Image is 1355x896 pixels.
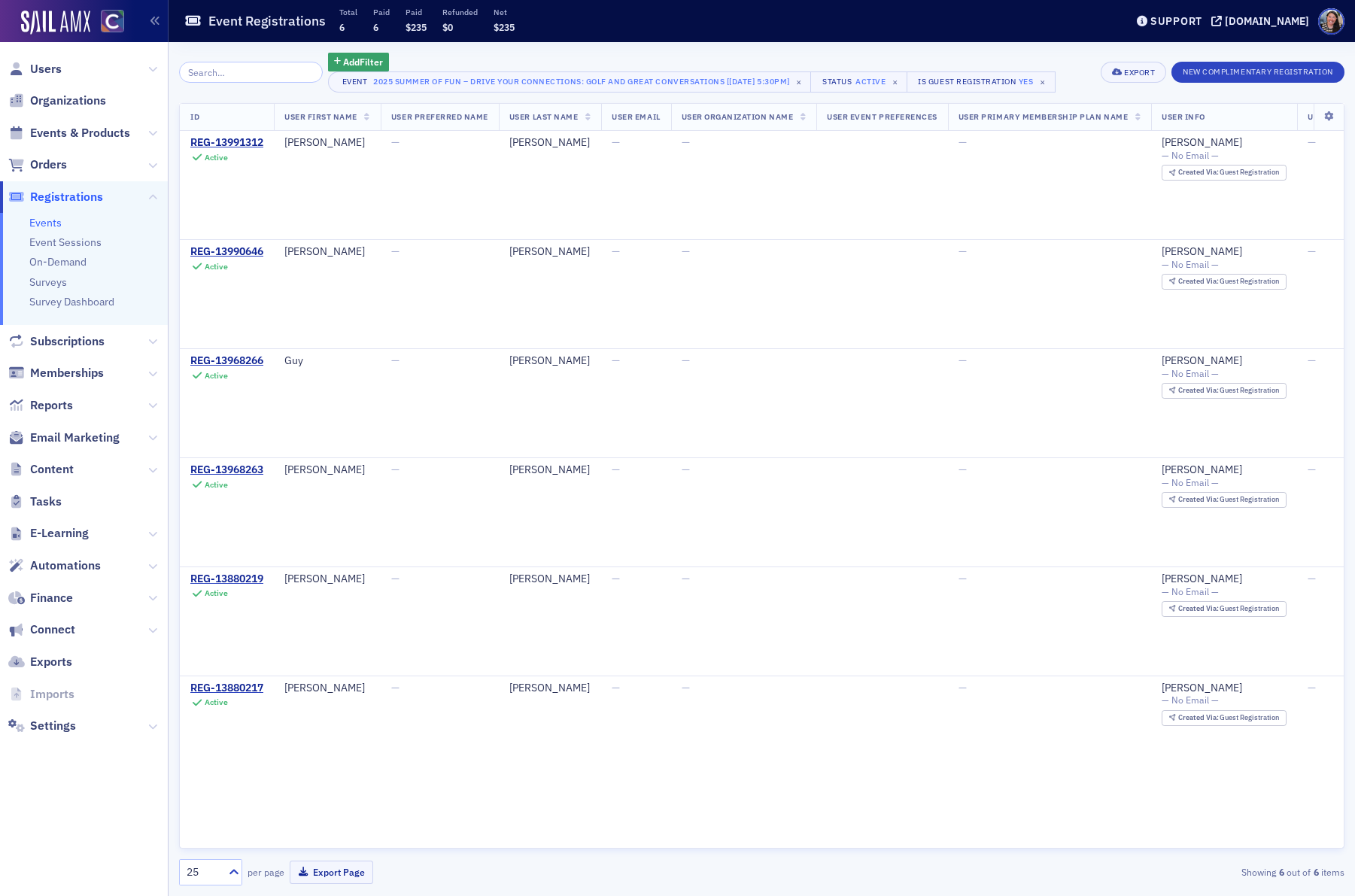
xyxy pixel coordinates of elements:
a: Automations [8,557,101,574]
div: Created Via: Guest Registration [1162,492,1287,508]
a: Connect [8,621,75,638]
div: [PERSON_NAME] [509,354,591,368]
span: — [612,245,620,258]
span: User Organization Name [682,111,794,122]
span: Subscriptions [30,333,105,350]
span: $235 [406,21,427,33]
div: Guest Registration [1178,387,1280,395]
button: Is Guest RegistrationYes× [907,71,1055,93]
span: Created Via : [1178,276,1220,286]
a: Reports [8,397,73,414]
div: Export [1124,68,1155,77]
a: Subscriptions [8,333,105,350]
span: — [959,354,967,367]
button: Export [1101,62,1166,83]
div: REG-13880217 [190,682,263,695]
a: REG-13991312 [190,136,263,150]
a: Events [29,216,62,229]
button: New Complimentary Registration [1171,62,1344,83]
a: Orders [8,156,67,173]
span: — No Email — [1162,368,1219,379]
strong: 6 [1311,865,1321,879]
a: Finance [8,590,73,606]
span: — [959,463,967,476]
span: 6 [339,21,345,33]
span: Created Via : [1178,167,1220,177]
span: — [1308,135,1316,149]
div: [PERSON_NAME] [284,573,370,586]
span: Finance [30,590,73,606]
div: Active [205,262,228,272]
div: Created Via: Guest Registration [1162,383,1287,399]
div: Guest Registration [1178,496,1280,504]
span: — [612,463,620,476]
p: Total [339,7,357,17]
span: — No Email — [1162,477,1219,488]
div: Yes [1019,77,1034,87]
a: [PERSON_NAME] [1162,463,1242,477]
img: SailAMX [21,11,90,35]
span: — [391,245,400,258]
input: Search… [179,62,323,83]
span: — [391,354,400,367]
span: — [682,354,690,367]
span: User Last Name [509,111,578,122]
div: [PERSON_NAME] [284,682,370,695]
div: 25 [187,864,220,880]
a: REG-13968263 [190,463,263,477]
span: — [391,463,400,476]
a: REG-13880219 [190,573,263,586]
button: Export Page [290,861,373,884]
div: Active [855,77,886,87]
label: per page [248,865,284,879]
span: Content [30,461,74,478]
span: Events & Products [30,125,130,141]
a: Content [8,461,74,478]
span: — [391,135,400,149]
span: — [682,681,690,694]
div: Guy [284,354,370,368]
div: [PERSON_NAME] [509,136,591,150]
span: ID [190,111,199,122]
span: — [682,572,690,585]
span: — [682,463,690,476]
a: Memberships [8,365,104,381]
a: REG-13968266 [190,354,263,368]
button: [DOMAIN_NAME] [1211,16,1314,26]
a: On-Demand [29,255,87,269]
button: Event2025 Summer of Fun – Drive Your Connections: Golf and Great Conversations [[DATE] 5:30pm]× [328,71,812,93]
div: Created Via: Guest Registration [1162,274,1287,290]
span: Reports [30,397,73,414]
span: Orders [30,156,67,173]
span: Created Via : [1178,494,1220,504]
span: — [959,135,967,149]
span: — [391,681,400,694]
div: Created Via: Guest Registration [1162,710,1287,726]
a: [PERSON_NAME] [1162,573,1242,586]
div: [DOMAIN_NAME] [1225,14,1309,28]
span: — [1308,463,1316,476]
a: Exports [8,654,72,670]
span: — No Email — [1162,694,1219,706]
div: Event [339,77,371,87]
div: [PERSON_NAME] [284,136,370,150]
div: Active [205,153,228,162]
span: — No Email — [1162,150,1219,161]
span: — [1308,354,1316,367]
a: Survey Dashboard [29,295,114,308]
a: [PERSON_NAME] [1162,136,1242,150]
span: Connect [30,621,75,638]
a: Users [8,61,62,77]
span: Created Via : [1178,603,1220,613]
span: — [682,135,690,149]
a: Email Marketing [8,430,120,446]
div: Active [205,480,228,490]
span: 6 [373,21,378,33]
span: Registrations [30,189,103,205]
span: — [612,572,620,585]
strong: 6 [1276,865,1287,879]
div: Showing out of items [967,865,1344,879]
